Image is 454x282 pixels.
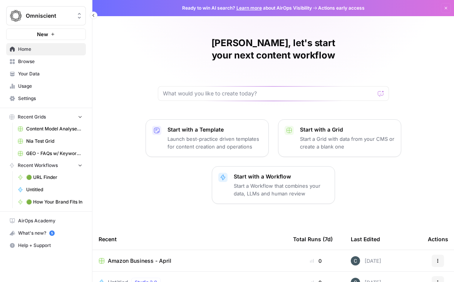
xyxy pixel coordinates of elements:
[236,5,262,11] a: Learn more
[428,229,448,250] div: Actions
[158,37,389,62] h1: [PERSON_NAME], let's start your next content workflow
[6,55,86,68] a: Browse
[6,215,86,227] a: AirOps Academy
[26,125,82,132] span: Content Model Analyser + International
[351,229,380,250] div: Last Edited
[318,5,365,12] span: Actions early access
[6,43,86,55] a: Home
[108,257,171,265] span: Amazon Business - April
[18,46,82,53] span: Home
[18,113,46,120] span: Recent Grids
[6,6,86,25] button: Workspace: Omniscient
[18,58,82,65] span: Browse
[14,171,86,184] a: 🟢 URL Finder
[6,111,86,123] button: Recent Grids
[26,199,82,205] span: 🟢 How Your Brand Fits In
[234,182,328,197] p: Start a Workflow that combines your data, LLMs and human review
[6,68,86,80] a: Your Data
[14,196,86,208] a: 🟢 How Your Brand Fits In
[51,231,53,235] text: 5
[18,217,82,224] span: AirOps Academy
[6,160,86,171] button: Recent Workflows
[293,257,338,265] div: 0
[14,135,86,147] a: Nia Test Grid
[351,256,381,265] div: [DATE]
[37,30,48,38] span: New
[6,227,86,239] button: What's new? 5
[18,70,82,77] span: Your Data
[146,119,269,157] button: Start with a TemplateLaunch best-practice driven templates for content creation and operations
[6,92,86,105] a: Settings
[14,184,86,196] a: Untitled
[278,119,401,157] button: Start with a GridStart a Grid with data from your CMS or create a blank one
[14,147,86,160] a: GEO - FAQs w/ Keywords Grid (2)
[9,9,23,23] img: Omniscient Logo
[212,166,335,204] button: Start with a WorkflowStart a Workflow that combines your data, LLMs and human review
[7,227,85,239] div: What's new?
[6,28,86,40] button: New
[49,230,55,236] a: 5
[26,150,82,157] span: GEO - FAQs w/ Keywords Grid (2)
[234,173,328,180] p: Start with a Workflow
[300,135,395,150] p: Start a Grid with data from your CMS or create a blank one
[18,95,82,102] span: Settings
[6,80,86,92] a: Usage
[163,90,375,97] input: What would you like to create today?
[26,186,82,193] span: Untitled
[182,5,312,12] span: Ready to win AI search? about AirOps Visibility
[168,135,262,150] p: Launch best-practice driven templates for content creation and operations
[18,162,58,169] span: Recent Workflows
[99,257,281,265] a: Amazon Business - April
[99,229,281,250] div: Recent
[26,138,82,145] span: Nia Test Grid
[14,123,86,135] a: Content Model Analyser + International
[26,174,82,181] span: 🟢 URL Finder
[300,126,395,133] p: Start with a Grid
[26,12,72,20] span: Omniscient
[18,242,82,249] span: Help + Support
[18,83,82,90] span: Usage
[351,256,360,265] img: ya9ttg8brscgshkrx5kibreqqo4l
[6,239,86,252] button: Help + Support
[168,126,262,133] p: Start with a Template
[293,229,333,250] div: Total Runs (7d)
